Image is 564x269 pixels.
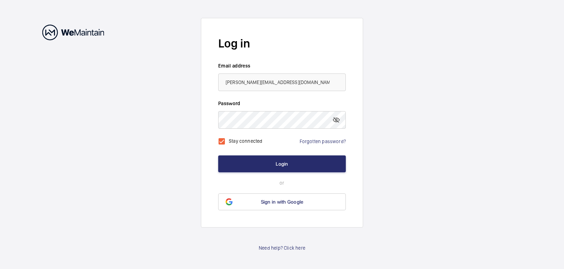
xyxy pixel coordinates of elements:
[218,73,346,91] input: Your email address
[218,155,346,172] button: Login
[261,199,304,205] span: Sign in with Google
[218,62,346,69] label: Email address
[218,179,346,186] p: or
[218,35,346,52] h2: Log in
[218,100,346,107] label: Password
[300,139,346,144] a: Forgotten password?
[229,138,263,143] label: Stay connected
[259,244,305,251] a: Need help? Click here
